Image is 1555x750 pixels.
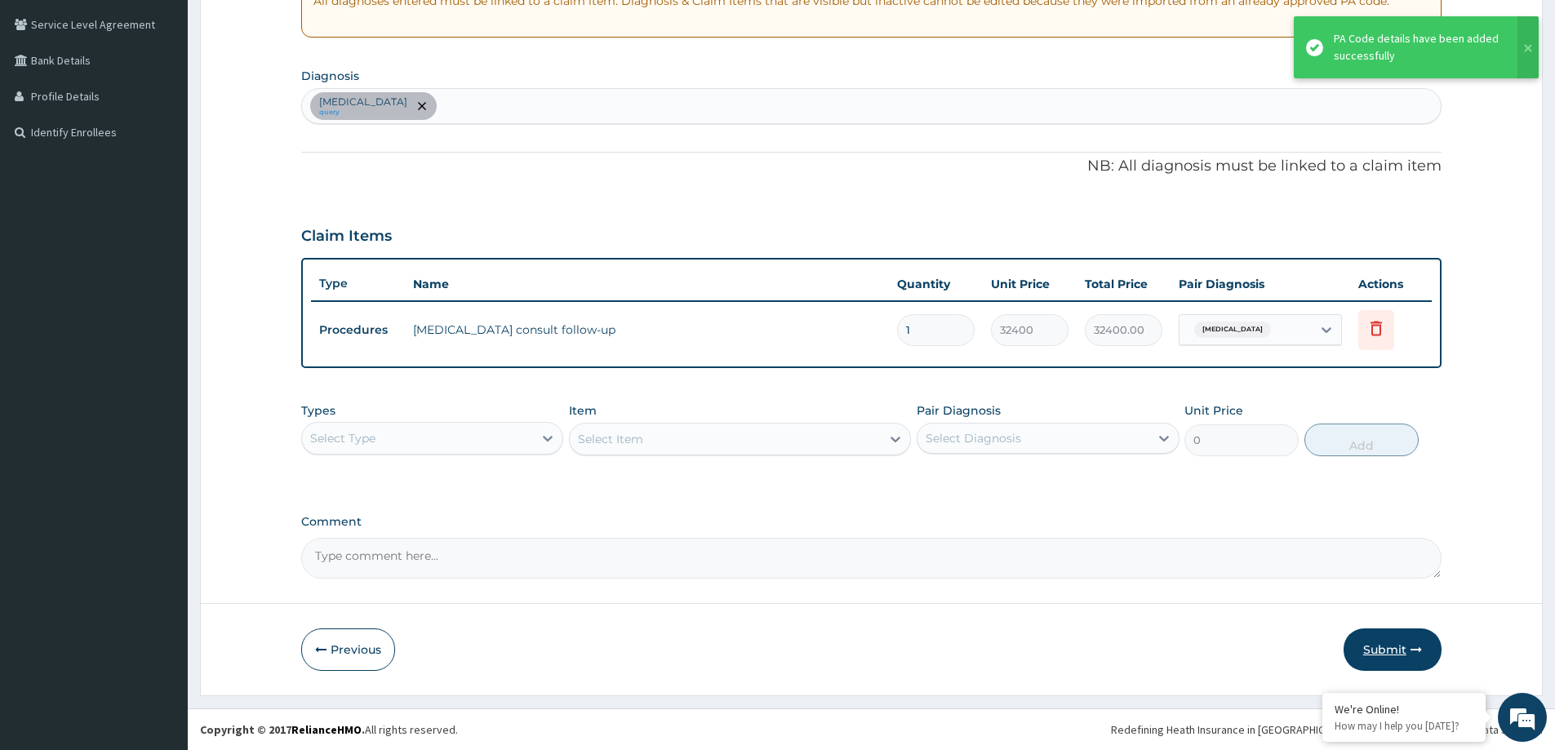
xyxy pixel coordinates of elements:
div: PA Code details have been added successfully [1334,30,1502,64]
div: Chat with us now [85,91,274,113]
small: query [319,109,407,117]
div: Redefining Heath Insurance in [GEOGRAPHIC_DATA] using Telemedicine and Data Science! [1111,721,1543,738]
p: NB: All diagnosis must be linked to a claim item [301,156,1442,177]
h3: Claim Items [301,228,392,246]
img: d_794563401_company_1708531726252_794563401 [30,82,66,122]
footer: All rights reserved. [188,708,1555,750]
td: [MEDICAL_DATA] consult follow-up [405,313,889,346]
th: Quantity [889,268,983,300]
span: remove selection option [415,99,429,113]
td: Procedures [311,315,405,345]
button: Submit [1344,628,1442,671]
button: Add [1304,424,1419,456]
div: Minimize live chat window [268,8,307,47]
div: We're Online! [1335,702,1473,717]
div: Select Type [310,430,375,446]
th: Type [311,268,405,299]
label: Comment [301,515,1442,529]
label: Types [301,404,335,418]
label: Unit Price [1184,402,1243,419]
th: Actions [1350,268,1432,300]
a: RelianceHMO [291,722,362,737]
textarea: Type your message and hit 'Enter' [8,446,311,503]
span: [MEDICAL_DATA] [1194,322,1271,338]
p: [MEDICAL_DATA] [319,95,407,109]
th: Total Price [1077,268,1171,300]
span: We're online! [95,206,225,371]
th: Name [405,268,889,300]
label: Diagnosis [301,68,359,84]
th: Pair Diagnosis [1171,268,1350,300]
th: Unit Price [983,268,1077,300]
strong: Copyright © 2017 . [200,722,365,737]
p: How may I help you today? [1335,719,1473,733]
div: Select Diagnosis [926,430,1021,446]
label: Pair Diagnosis [917,402,1001,419]
button: Previous [301,628,395,671]
label: Item [569,402,597,419]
